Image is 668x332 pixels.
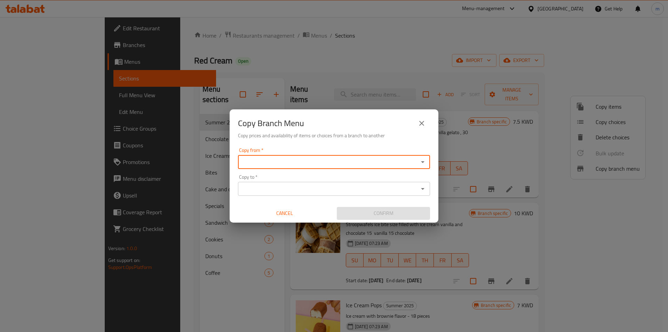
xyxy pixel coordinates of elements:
span: Cancel [241,209,328,218]
button: Open [418,184,428,194]
h6: Copy prices and availability of items or choices from a branch to another [238,132,430,139]
button: Cancel [238,207,331,220]
h2: Copy Branch Menu [238,118,304,129]
button: Open [418,157,428,167]
button: close [413,115,430,132]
